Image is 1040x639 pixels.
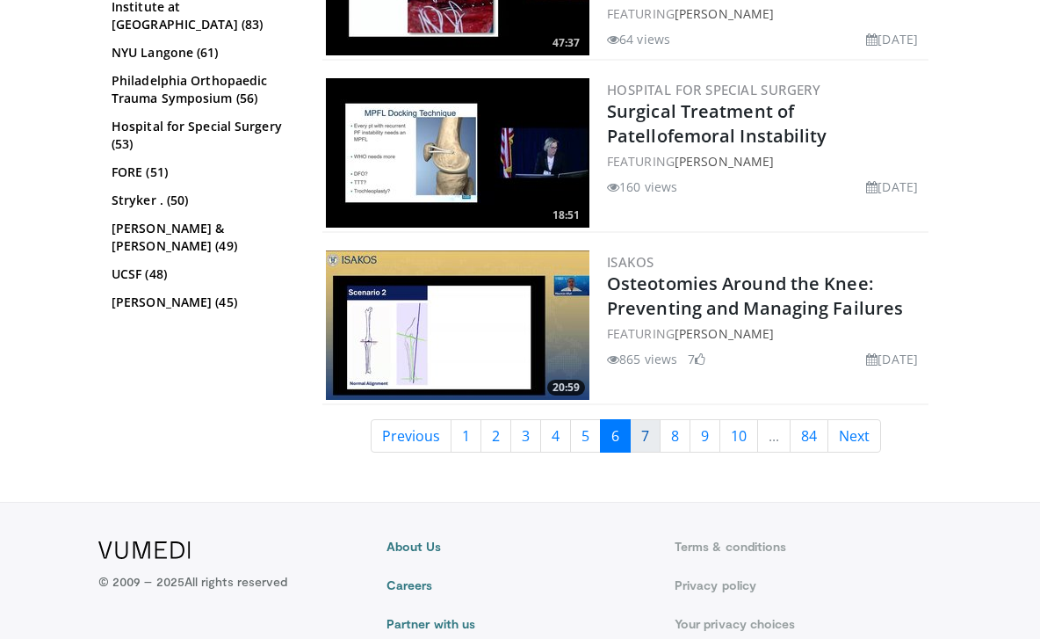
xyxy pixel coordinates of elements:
a: Hospital for Special Surgery (53) [112,118,292,153]
img: 49b79c44-d73a-4703-830e-4570b6d413e4.300x170_q85_crop-smart_upscale.jpg [326,251,589,400]
a: 7 [630,419,661,453]
li: 7 [688,350,705,368]
a: 9 [690,419,720,453]
a: 8 [660,419,690,453]
li: 64 views [607,30,670,48]
a: NYU Langone (61) [112,44,292,62]
li: [DATE] [866,30,918,48]
a: 5 [570,419,601,453]
a: [PERSON_NAME] [675,5,774,22]
a: Privacy policy [675,577,942,594]
div: FEATURING [607,4,925,23]
li: [DATE] [866,178,918,196]
span: 47:37 [547,35,585,51]
a: Your privacy choices [675,615,942,633]
span: 20:59 [547,380,585,396]
a: 84 [790,419,828,453]
a: Osteotomies Around the Knee: Preventing and Managing Failures [607,272,903,320]
a: Stryker . (50) [112,192,292,209]
div: FEATURING [607,324,925,343]
a: 4 [540,419,571,453]
img: VuMedi Logo [98,541,191,559]
a: 2 [480,419,511,453]
a: Surgical Treatment of Patellofemoral Instability [607,99,827,148]
li: 865 views [607,350,677,368]
li: 160 views [607,178,677,196]
a: Next [827,419,881,453]
p: © 2009 – 2025 [98,573,287,591]
div: FEATURING [607,152,925,171]
nav: Search results pages [322,419,928,453]
a: [PERSON_NAME] & [PERSON_NAME] (49) [112,220,292,255]
a: 3 [510,419,541,453]
img: afc81ab8-004a-41d9-8213-873c027d21a2.300x170_q85_crop-smart_upscale.jpg [326,78,589,228]
a: Partner with us [386,615,654,633]
a: 20:59 [326,251,589,400]
span: All rights reserved [184,574,287,589]
a: 1 [451,419,481,453]
a: Philadelphia Orthopaedic Trauma Symposium (56) [112,72,292,107]
a: FORE (51) [112,163,292,181]
a: [PERSON_NAME] [675,325,774,342]
a: UCSF (48) [112,265,292,283]
a: 18:51 [326,78,589,228]
a: [PERSON_NAME] (45) [112,294,292,311]
a: [PERSON_NAME] [675,153,774,170]
a: Previous [371,419,451,453]
li: [DATE] [866,350,918,368]
a: About Us [386,538,654,555]
a: ISAKOS [607,253,654,271]
a: Hospital for Special Surgery [607,81,820,98]
a: 10 [719,419,758,453]
span: 18:51 [547,207,585,223]
a: Careers [386,577,654,594]
a: 6 [600,419,631,453]
a: Terms & conditions [675,538,942,555]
